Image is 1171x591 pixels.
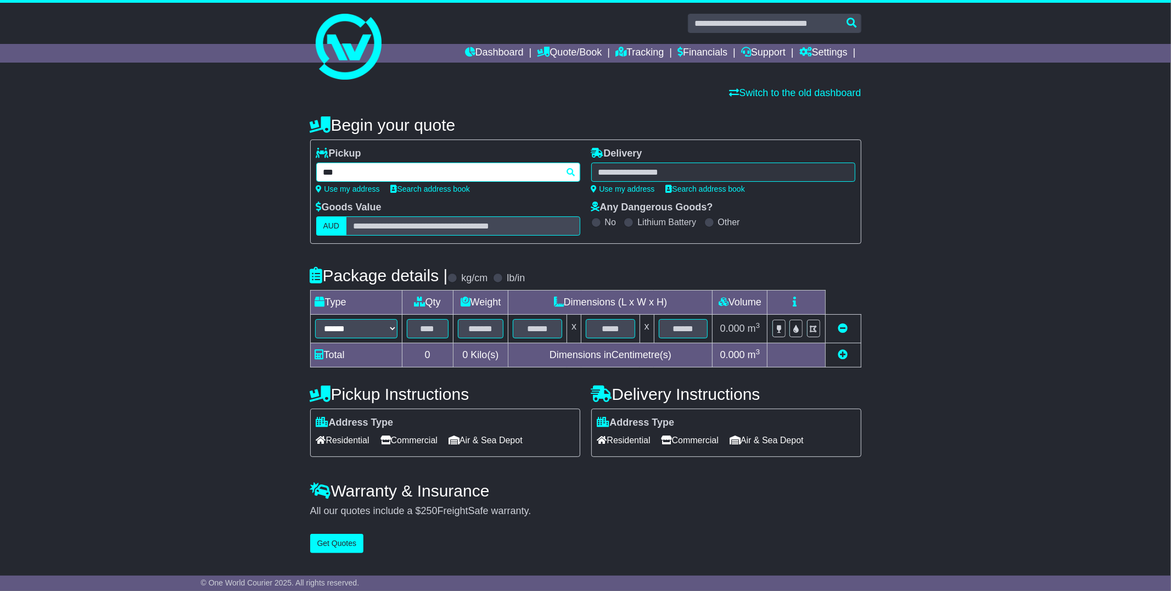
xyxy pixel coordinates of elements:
td: x [640,315,654,343]
label: Address Type [316,417,394,429]
a: Search address book [391,185,470,193]
sup: 3 [756,348,760,356]
label: Lithium Battery [637,217,696,227]
td: Weight [453,291,508,315]
label: No [605,217,616,227]
label: Any Dangerous Goods? [591,202,713,214]
label: lb/in [507,272,525,285]
h4: Pickup Instructions [310,385,580,403]
td: x [567,315,581,343]
td: 0 [402,343,453,367]
td: Total [310,343,402,367]
label: Goods Value [316,202,382,214]
a: Switch to the old dashboard [729,87,861,98]
td: Kilo(s) [453,343,508,367]
a: Remove this item [838,323,848,334]
td: Dimensions (L x W x H) [508,291,713,315]
button: Get Quotes [310,534,364,553]
span: m [748,349,760,360]
h4: Delivery Instructions [591,385,861,403]
h4: Begin your quote [310,116,861,134]
h4: Warranty & Insurance [310,482,861,500]
a: Search address book [666,185,745,193]
h4: Package details | [310,266,448,285]
span: © One World Courier 2025. All rights reserved. [201,578,360,587]
a: Tracking [615,44,664,63]
span: Commercial [662,432,719,449]
span: 250 [421,505,438,516]
td: Dimensions in Centimetre(s) [508,343,713,367]
label: Pickup [316,148,361,160]
div: All our quotes include a $ FreightSafe warranty. [310,505,861,517]
span: m [748,323,760,334]
a: Dashboard [465,44,524,63]
span: 0.000 [720,323,745,334]
span: Residential [597,432,651,449]
a: Support [741,44,786,63]
a: Use my address [591,185,655,193]
label: AUD [316,216,347,236]
label: Address Type [597,417,675,429]
label: Other [718,217,740,227]
td: Volume [713,291,767,315]
a: Settings [799,44,848,63]
span: Residential [316,432,369,449]
span: 0.000 [720,349,745,360]
span: Air & Sea Depot [730,432,804,449]
span: 0 [462,349,468,360]
label: kg/cm [461,272,488,285]
span: Air & Sea Depot [449,432,523,449]
label: Delivery [591,148,642,160]
typeahead: Please provide city [316,163,580,182]
sup: 3 [756,321,760,330]
a: Financials [677,44,727,63]
td: Qty [402,291,453,315]
span: Commercial [380,432,438,449]
td: Type [310,291,402,315]
a: Add new item [838,349,848,360]
a: Quote/Book [537,44,602,63]
a: Use my address [316,185,380,193]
